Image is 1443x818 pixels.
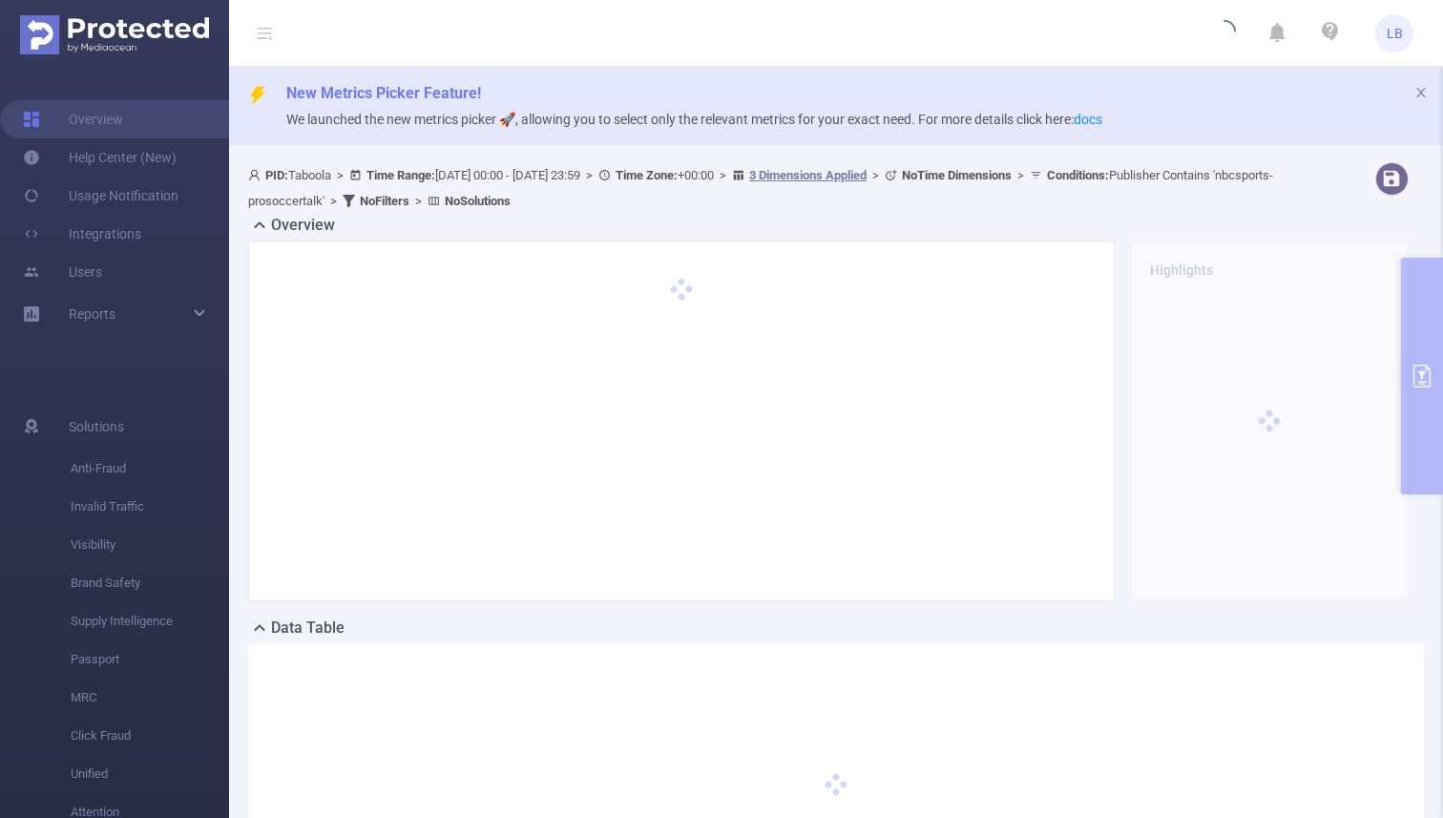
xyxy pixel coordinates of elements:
a: Reports [69,295,115,333]
h2: Data Table [271,617,345,640]
i: icon: loading [1213,20,1236,47]
i: icon: thunderbolt [248,86,267,105]
a: Users [23,253,102,291]
span: Supply Intelligence [71,602,229,640]
span: > [580,168,598,182]
i: icon: close [1414,86,1428,99]
span: LB [1387,14,1403,52]
span: Anti-Fraud [71,450,229,488]
span: Taboola [DATE] 00:00 - [DATE] 23:59 +00:00 [248,168,1273,208]
span: > [409,194,428,208]
span: > [714,168,732,182]
u: 3 Dimensions Applied [749,168,867,182]
span: Click Fraud [71,717,229,755]
span: Unified [71,755,229,793]
span: > [867,168,885,182]
b: Time Range: [366,168,435,182]
b: Time Zone: [616,168,678,182]
button: icon: close [1414,82,1428,103]
span: Invalid Traffic [71,488,229,526]
b: No Time Dimensions [902,168,1012,182]
a: Usage Notification [23,177,178,215]
span: > [324,194,343,208]
span: Brand Safety [71,564,229,602]
a: Integrations [23,215,141,253]
h2: Overview [271,214,335,237]
a: Help Center (New) [23,138,177,177]
span: MRC [71,679,229,717]
i: icon: user [248,169,265,181]
span: New Metrics Picker Feature! [286,84,481,102]
span: Passport [71,640,229,679]
span: > [331,168,349,182]
span: > [1012,168,1030,182]
b: PID: [265,168,288,182]
span: Solutions [69,408,124,446]
img: Protected Media [20,15,209,54]
a: Overview [23,100,123,138]
b: Conditions : [1047,168,1109,182]
span: Visibility [71,526,229,564]
span: Reports [69,306,115,322]
b: No Solutions [445,194,511,208]
b: No Filters [360,194,409,208]
span: We launched the new metrics picker 🚀, allowing you to select only the relevant metrics for your e... [286,112,1102,127]
a: docs [1074,112,1102,127]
